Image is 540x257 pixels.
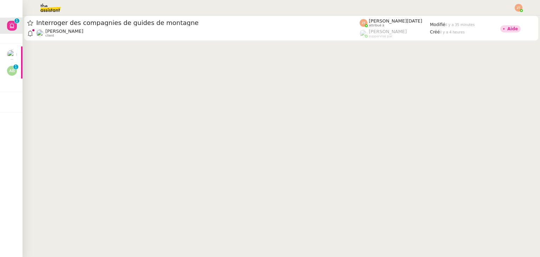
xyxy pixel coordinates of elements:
span: suppervisé par [369,35,392,38]
p: 1 [15,18,18,25]
span: il y a 4 heures [440,30,465,34]
img: users%2F3XW7N0tEcIOoc8sxKxWqDcFn91D2%2Favatar%2F5653ca14-9fea-463f-a381-ec4f4d723a3b [7,50,17,59]
span: client [45,34,54,38]
nz-badge-sup: 1 [14,18,19,23]
span: [PERSON_NAME][DATE] [369,18,422,24]
span: [PERSON_NAME] [369,29,407,34]
span: attribué à [369,24,384,27]
span: il y a 35 minutes [445,23,475,27]
span: Interroger des compagnies de guides de montagne [36,20,360,26]
img: users%2FoFdbodQ3TgNoWt9kP3GXAs5oaCq1%2Favatar%2Fprofile-pic.png [360,30,367,37]
app-user-detailed-label: client [36,29,360,38]
app-user-label: suppervisé par [360,29,430,38]
img: svg [7,66,17,76]
span: Créé [430,30,440,35]
img: svg [515,4,522,12]
div: Aide [507,27,518,31]
img: users%2F37wbV9IbQuXMU0UH0ngzBXzaEe12%2Favatar%2Fcba66ece-c48a-48c8-9897-a2adc1834457 [36,29,44,37]
app-user-label: attribué à [360,18,430,27]
span: Modifié [430,22,445,27]
span: [PERSON_NAME] [45,29,83,34]
p: 1 [14,64,17,71]
img: svg [360,19,367,27]
nz-badge-sup: 1 [13,64,18,69]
